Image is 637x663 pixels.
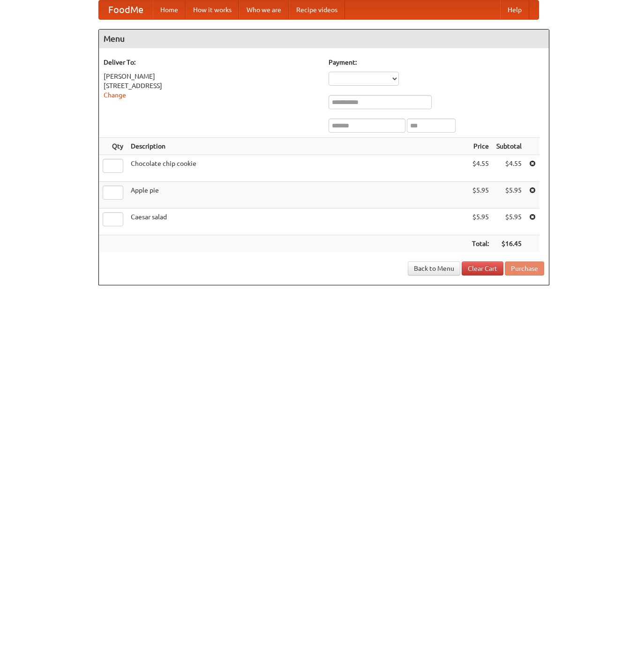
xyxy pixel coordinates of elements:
[127,155,468,182] td: Chocolate chip cookie
[153,0,186,19] a: Home
[104,72,319,81] div: [PERSON_NAME]
[493,235,525,253] th: $16.45
[468,182,493,209] td: $5.95
[127,182,468,209] td: Apple pie
[127,138,468,155] th: Description
[99,30,549,48] h4: Menu
[99,0,153,19] a: FoodMe
[468,235,493,253] th: Total:
[104,58,319,67] h5: Deliver To:
[289,0,345,19] a: Recipe videos
[493,155,525,182] td: $4.55
[468,155,493,182] td: $4.55
[505,261,544,276] button: Purchase
[493,209,525,235] td: $5.95
[408,261,460,276] a: Back to Menu
[104,91,126,99] a: Change
[493,182,525,209] td: $5.95
[329,58,544,67] h5: Payment:
[104,81,319,90] div: [STREET_ADDRESS]
[462,261,503,276] a: Clear Cart
[99,138,127,155] th: Qty
[239,0,289,19] a: Who we are
[500,0,529,19] a: Help
[186,0,239,19] a: How it works
[468,209,493,235] td: $5.95
[468,138,493,155] th: Price
[127,209,468,235] td: Caesar salad
[493,138,525,155] th: Subtotal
